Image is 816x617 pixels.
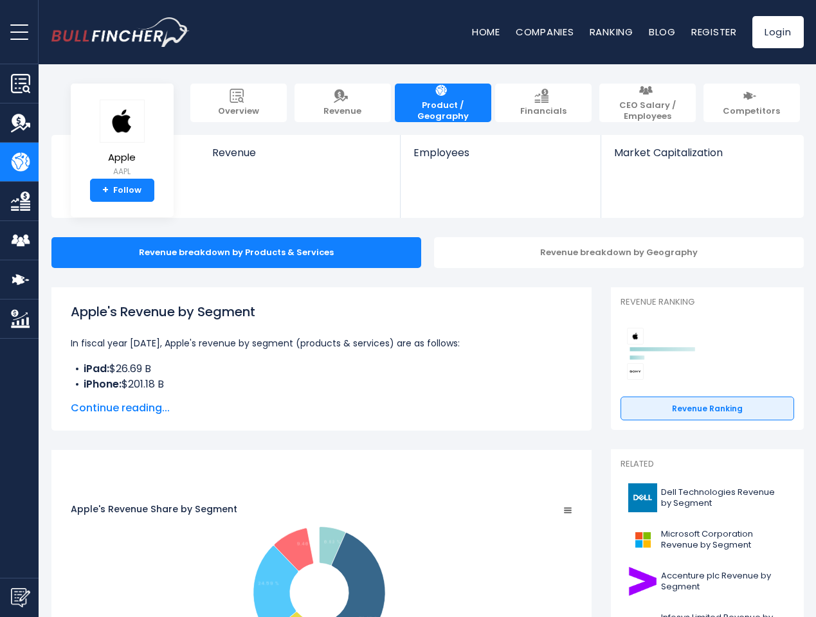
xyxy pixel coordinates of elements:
img: DELL logo [628,483,657,512]
p: In fiscal year [DATE], Apple's revenue by segment (products & services) are as follows: [71,335,572,351]
div: Revenue breakdown by Geography [434,237,804,268]
a: Employees [401,135,601,181]
a: Product / Geography [395,84,491,122]
a: Revenue [295,84,391,122]
span: Market Capitalization [614,147,789,159]
a: Home [472,25,500,39]
a: Dell Technologies Revenue by Segment [621,480,794,515]
a: Go to homepage [51,17,190,47]
tspan: Apple's Revenue Share by Segment [71,503,237,515]
a: CEO Salary / Employees [599,84,696,122]
img: Apple competitors logo [627,328,644,344]
a: Apple AAPL [99,99,145,179]
img: bullfincher logo [51,17,190,47]
a: Financials [495,84,592,122]
img: Sony Group Corporation competitors logo [627,363,644,380]
a: Register [691,25,737,39]
img: ACN logo [628,567,657,596]
a: Ranking [590,25,633,39]
span: CEO Salary / Employees [606,100,689,122]
span: Revenue [323,106,361,117]
p: Related [621,459,794,470]
img: MSFT logo [628,525,657,554]
span: Dell Technologies Revenue by Segment [661,487,786,509]
tspan: 6.83 % [323,539,340,545]
span: Product / Geography [401,100,485,122]
li: $26.69 B [71,361,572,377]
a: Revenue Ranking [621,397,794,421]
a: Companies [516,25,574,39]
h1: Apple's Revenue by Segment [71,302,572,321]
span: Revenue [212,147,388,159]
span: Accenture plc Revenue by Segment [661,571,786,593]
span: Financials [520,106,567,117]
a: Accenture plc Revenue by Segment [621,564,794,599]
tspan: 9.46 % [296,541,314,546]
p: Revenue Ranking [621,297,794,308]
a: Revenue [199,135,401,181]
tspan: 24.59 % [257,580,278,586]
a: +Follow [90,179,154,202]
span: Overview [218,106,259,117]
b: iPhone: [84,377,122,391]
div: Revenue breakdown by Products & Services [51,237,421,268]
a: Market Capitalization [601,135,802,181]
span: Continue reading... [71,400,572,416]
a: Overview [190,84,287,122]
a: Blog [649,25,676,39]
span: Microsoft Corporation Revenue by Segment [661,529,786,551]
strong: + [102,184,109,196]
a: Login [752,16,804,48]
a: Competitors [703,84,800,122]
small: AAPL [100,166,145,177]
span: Competitors [723,106,780,117]
span: Employees [413,147,588,159]
li: $201.18 B [71,377,572,392]
span: Apple [100,152,145,163]
a: Microsoft Corporation Revenue by Segment [621,522,794,557]
b: iPad: [84,361,109,376]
